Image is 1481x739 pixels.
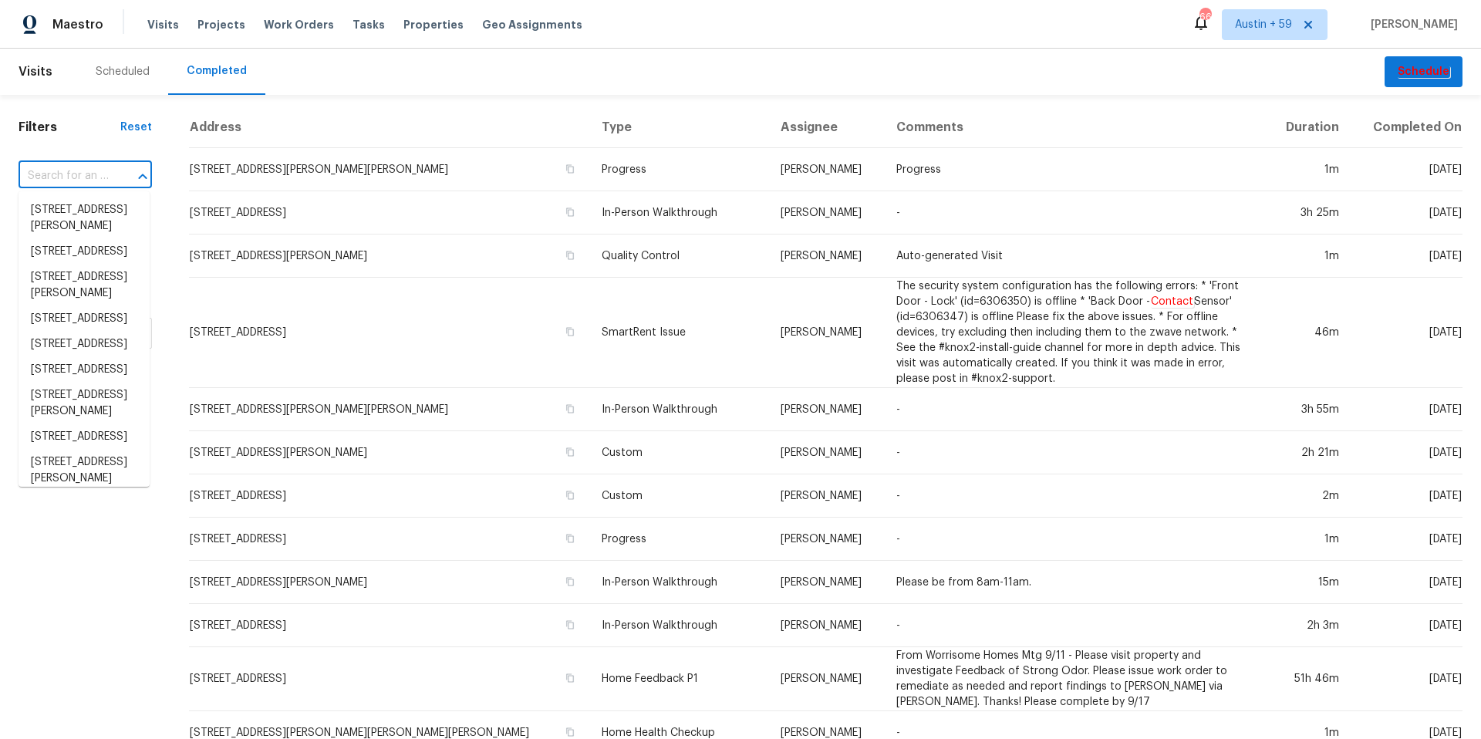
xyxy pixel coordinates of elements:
td: 2h 3m [1266,604,1351,647]
td: 1m [1266,148,1351,191]
td: In-Person Walkthrough [589,604,768,647]
li: [STREET_ADDRESS] [19,424,150,450]
td: [PERSON_NAME] [768,191,884,235]
button: Copy Address [563,575,577,589]
th: Completed On [1351,107,1462,148]
td: [DATE] [1351,148,1462,191]
td: [STREET_ADDRESS] [189,647,589,711]
li: [STREET_ADDRESS] [19,332,150,357]
td: Please be from 8am-11am. [884,561,1266,604]
td: - [884,474,1266,518]
li: [STREET_ADDRESS] [19,306,150,332]
td: Custom [589,431,768,474]
th: Type [589,107,768,148]
span: Work Orders [264,17,334,32]
th: Assignee [768,107,884,148]
td: [DATE] [1351,388,1462,431]
td: From Worrisome Homes Mtg 9/11 - Please visit property and investigate Feedback of Strong Odor. Pl... [884,647,1266,711]
td: 46m [1266,278,1351,388]
td: [PERSON_NAME] [768,431,884,474]
td: [STREET_ADDRESS][PERSON_NAME][PERSON_NAME] [189,148,589,191]
li: [STREET_ADDRESS][PERSON_NAME] [19,197,150,239]
button: Schedule [1385,56,1462,88]
td: [PERSON_NAME] [768,388,884,431]
td: - [884,191,1266,235]
td: The security system configuration has the following errors: * 'Front Door - Lock' (id=6306350) is... [884,278,1266,388]
td: [DATE] [1351,431,1462,474]
li: [STREET_ADDRESS] [19,239,150,265]
div: Scheduled [96,64,150,79]
td: 51h 46m [1266,647,1351,711]
div: 664 [1199,9,1210,25]
button: Copy Address [563,402,577,416]
button: Copy Address [563,248,577,262]
button: Copy Address [563,531,577,545]
td: [DATE] [1351,474,1462,518]
em: Schedule [1397,66,1450,78]
td: In-Person Walkthrough [589,388,768,431]
td: [PERSON_NAME] [768,278,884,388]
span: Visits [147,17,179,32]
td: In-Person Walkthrough [589,561,768,604]
div: Completed [187,63,247,79]
span: Geo Assignments [482,17,582,32]
td: [DATE] [1351,278,1462,388]
button: Copy Address [563,325,577,339]
h1: Filters [19,120,120,135]
td: Home Feedback P1 [589,647,768,711]
td: SmartRent Issue [589,278,768,388]
span: Projects [197,17,245,32]
td: - [884,431,1266,474]
td: [PERSON_NAME] [768,604,884,647]
td: [STREET_ADDRESS] [189,278,589,388]
td: [STREET_ADDRESS][PERSON_NAME] [189,561,589,604]
input: Search for an address... [19,164,109,188]
td: [DATE] [1351,647,1462,711]
td: 3h 55m [1266,388,1351,431]
button: Close [132,166,153,187]
td: [PERSON_NAME] [768,235,884,278]
td: 2h 21m [1266,431,1351,474]
th: Comments [884,107,1266,148]
td: Progress [589,148,768,191]
td: 1m [1266,518,1351,561]
td: 3h 25m [1266,191,1351,235]
em: Contact [1150,295,1194,308]
button: Copy Address [563,445,577,459]
span: [PERSON_NAME] [1365,17,1458,32]
li: [STREET_ADDRESS][PERSON_NAME] [19,383,150,424]
button: Copy Address [563,725,577,739]
li: [STREET_ADDRESS][PERSON_NAME] [19,450,150,491]
span: Austin + 59 [1235,17,1292,32]
td: - [884,388,1266,431]
td: 1m [1266,235,1351,278]
td: [STREET_ADDRESS][PERSON_NAME] [189,431,589,474]
td: [STREET_ADDRESS] [189,191,589,235]
td: Quality Control [589,235,768,278]
td: [DATE] [1351,561,1462,604]
td: - [884,604,1266,647]
td: [PERSON_NAME] [768,148,884,191]
td: Custom [589,474,768,518]
td: [STREET_ADDRESS] [189,518,589,561]
th: Duration [1266,107,1351,148]
span: Tasks [353,19,385,30]
td: [STREET_ADDRESS][PERSON_NAME] [189,235,589,278]
li: [STREET_ADDRESS][PERSON_NAME] [19,265,150,306]
td: [DATE] [1351,604,1462,647]
span: Visits [19,55,52,89]
td: [PERSON_NAME] [768,518,884,561]
button: Copy Address [563,205,577,219]
td: [PERSON_NAME] [768,561,884,604]
td: [STREET_ADDRESS][PERSON_NAME][PERSON_NAME] [189,388,589,431]
button: Copy Address [563,488,577,502]
span: Properties [403,17,464,32]
span: Maestro [52,17,103,32]
td: Progress [589,518,768,561]
td: [DATE] [1351,518,1462,561]
td: [STREET_ADDRESS] [189,474,589,518]
td: [DATE] [1351,235,1462,278]
li: [STREET_ADDRESS] [19,357,150,383]
td: [DATE] [1351,191,1462,235]
td: 15m [1266,561,1351,604]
